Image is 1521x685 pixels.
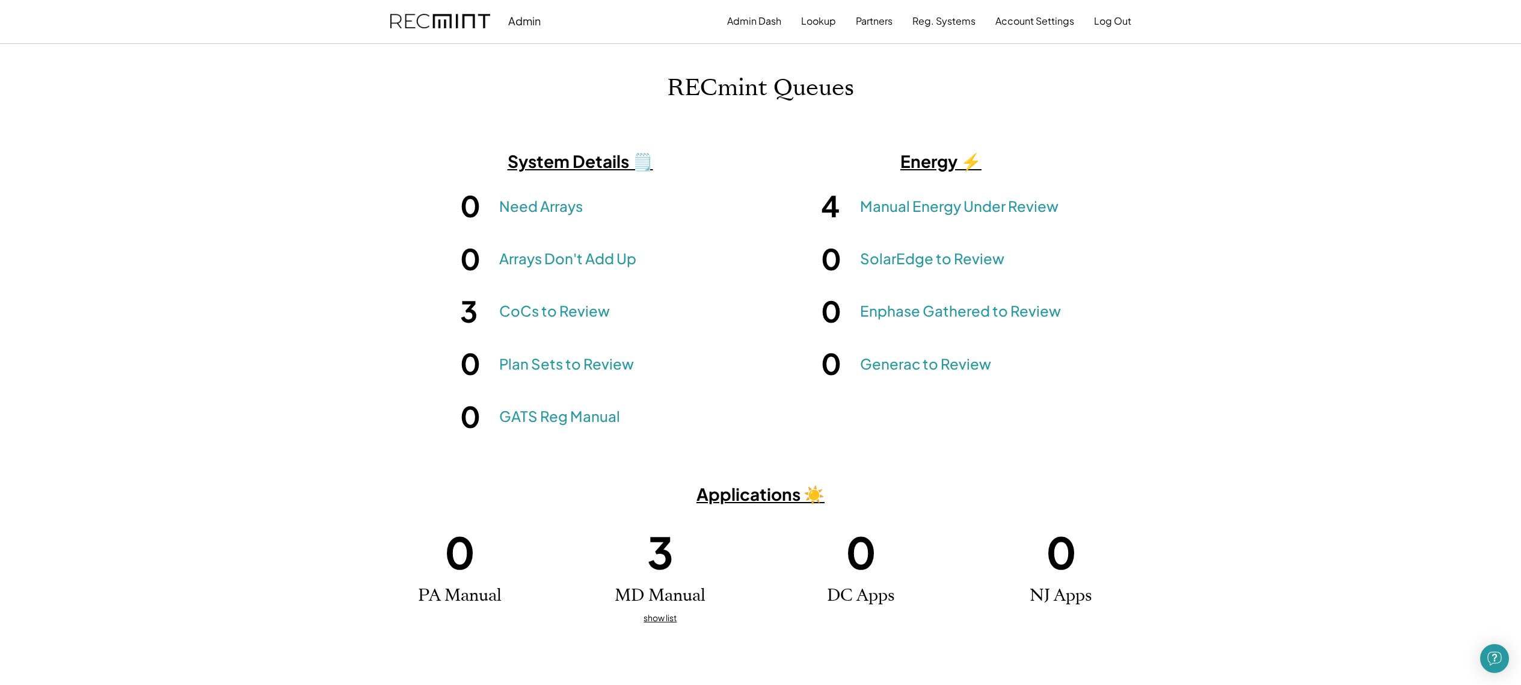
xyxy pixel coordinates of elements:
[460,345,493,382] h1: 0
[460,398,493,435] h1: 0
[801,9,836,33] button: Lookup
[1094,9,1131,33] button: Log Out
[860,196,1059,217] a: Manual Energy Under Review
[791,150,1092,172] h3: Energy ⚡
[615,586,705,606] h2: MD Manual
[995,9,1074,33] button: Account Settings
[444,524,475,580] h1: 0
[821,293,854,330] h1: 0
[667,74,854,102] h1: RECmint Queues
[912,9,976,33] button: Reg. Systems
[860,354,991,374] a: Generac to Review
[499,196,583,217] a: Need Arrays
[460,187,493,225] h1: 0
[647,524,674,580] h1: 3
[860,301,1061,321] a: Enphase Gathered to Review
[827,586,895,606] h2: DC Apps
[821,345,854,382] h1: 0
[460,240,493,277] h1: 0
[856,9,893,33] button: Partners
[508,14,541,28] div: Admin
[727,9,781,33] button: Admin Dash
[430,150,731,172] h3: System Details 🗒️
[418,586,502,606] h2: PA Manual
[1030,586,1092,606] h2: NJ Apps
[821,187,854,225] h1: 4
[846,524,876,580] h1: 0
[1046,524,1077,580] h1: 0
[1480,644,1509,673] div: Open Intercom Messenger
[499,249,636,269] a: Arrays Don't Add Up
[390,14,490,29] img: recmint-logotype%403x.png
[644,612,677,623] u: show list
[499,354,634,374] a: Plan Sets to Review
[821,240,854,277] h1: 0
[460,293,493,330] h1: 3
[860,249,1004,269] a: SolarEdge to Review
[499,406,620,427] a: GATS Reg Manual
[499,301,610,321] a: CoCs to Review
